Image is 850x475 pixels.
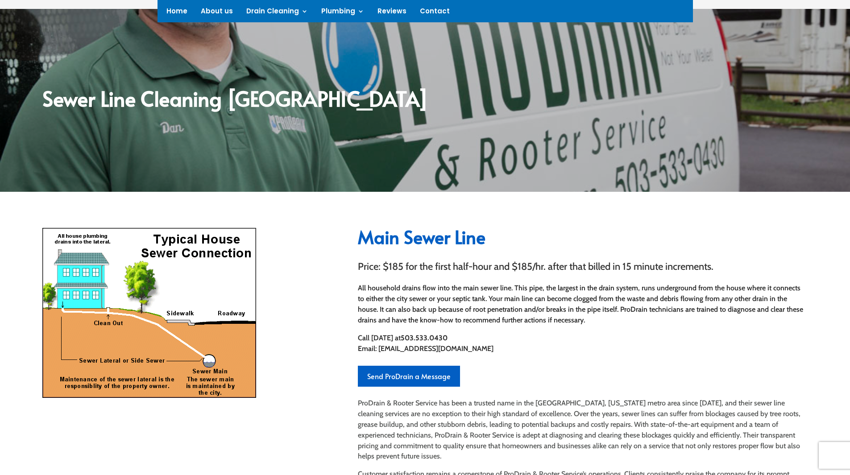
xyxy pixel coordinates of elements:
a: About us [201,8,233,18]
span: Main Sewer Line [358,224,485,249]
h3: Price: $185 for the first half-hour and $185/hr. after that billed in 15 minute increments. [358,262,808,276]
a: Send ProDrain a Message [358,366,460,387]
a: Plumbing [321,8,364,18]
a: Contact [420,8,450,18]
a: Home [166,8,187,18]
a: Drain Cleaning [246,8,308,18]
p: All household drains flow into the main sewer line. This pipe, the largest in the drain system, r... [358,283,808,326]
img: Typical Main Line Depiction [42,228,256,398]
span: Call [DATE] at [358,334,401,342]
h2: Sewer Line Cleaning [GEOGRAPHIC_DATA] [42,88,808,113]
strong: 503.533.0430 [401,334,448,342]
a: Reviews [377,8,406,18]
span: Email: [EMAIL_ADDRESS][DOMAIN_NAME] [358,344,493,353]
p: ProDrain & Rooter Service has been a trusted name in the [GEOGRAPHIC_DATA], [US_STATE] metro area... [358,398,808,469]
